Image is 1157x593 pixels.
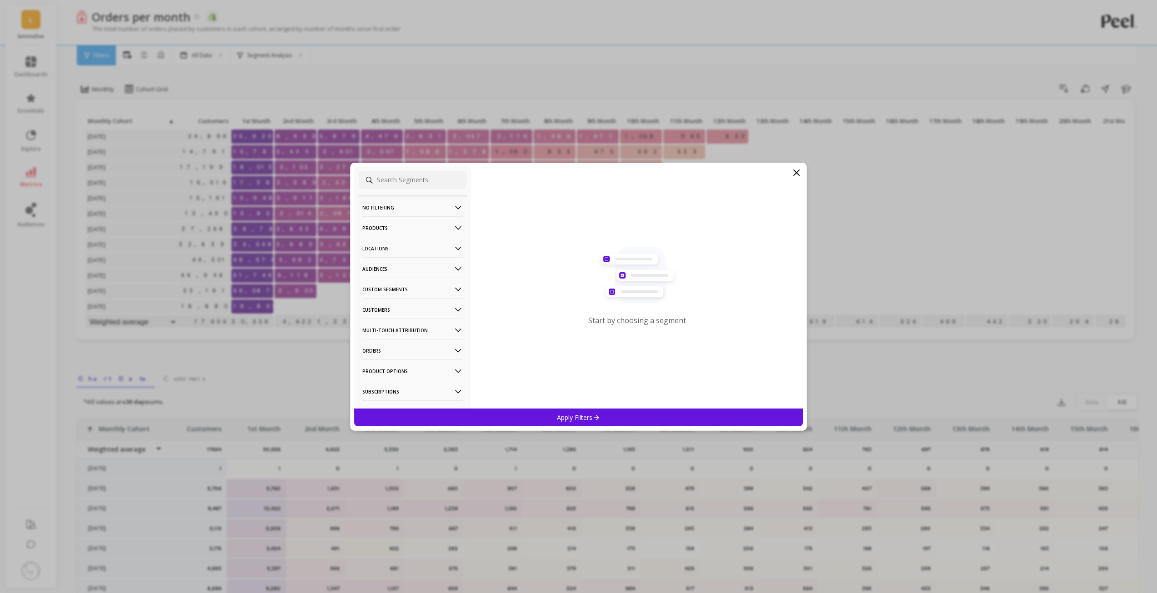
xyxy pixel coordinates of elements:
[362,380,463,403] p: Subscriptions
[362,196,463,219] p: No filtering
[362,359,463,383] p: Product Options
[362,400,463,424] p: Survey Questions
[362,278,463,301] p: Custom Segments
[362,339,463,362] p: Orders
[362,257,463,280] p: Audiences
[359,171,467,189] input: Search Segments
[362,216,463,239] p: Products
[362,319,463,342] p: Multi-Touch Attribution
[588,315,686,325] p: Start by choosing a segment
[362,298,463,321] p: Customers
[362,237,463,260] p: Locations
[557,413,600,422] p: Apply Filters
